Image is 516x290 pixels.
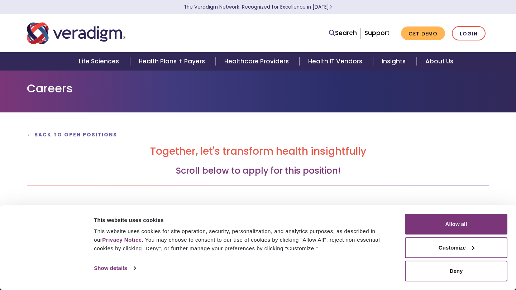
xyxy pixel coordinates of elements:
[417,52,462,71] a: About Us
[94,227,397,253] div: This website uses cookies for site operation, security, personalization, and analytics purposes, ...
[216,52,300,71] a: Healthcare Providers
[130,52,216,71] a: Health Plans + Payers
[102,237,142,243] a: Privacy Notice
[27,82,489,95] h1: Careers
[94,216,397,224] div: This website uses cookies
[329,4,332,10] span: Learn More
[27,166,489,176] h3: Scroll below to apply for this position!
[405,214,507,235] button: Allow all
[70,52,130,71] a: Life Sciences
[452,26,486,41] a: Login
[329,28,357,38] a: Search
[27,21,125,45] img: Veradigm logo
[300,52,373,71] a: Health IT Vendors
[401,26,445,40] a: Get Demo
[94,263,135,274] a: Show details
[405,261,507,281] button: Deny
[27,145,489,158] h2: Together, let's transform health insightfully
[364,29,390,37] a: Support
[373,52,416,71] a: Insights
[184,4,332,10] a: The Veradigm Network: Recognized for Excellence in [DATE]Learn More
[27,131,117,138] a: ← Back to Open Positions
[405,237,507,258] button: Customize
